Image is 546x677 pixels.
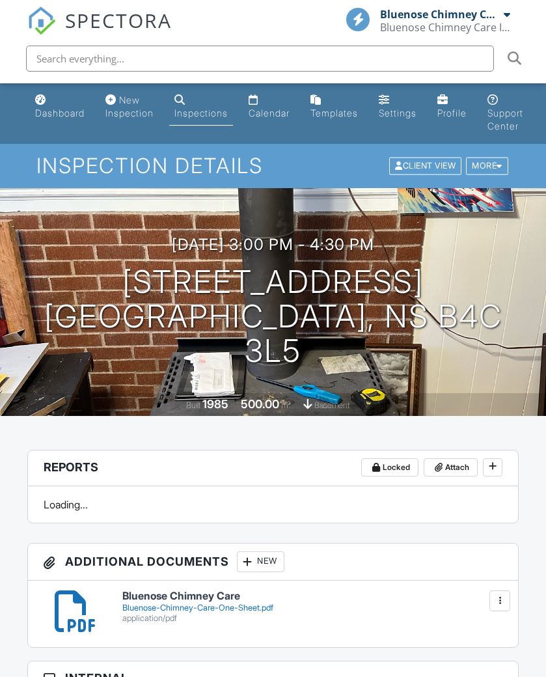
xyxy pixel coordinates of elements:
[28,544,518,581] h3: Additional Documents
[35,107,85,118] div: Dashboard
[482,89,528,139] a: Support Center
[65,7,172,34] span: SPECTORA
[30,89,90,126] a: Dashboard
[310,107,358,118] div: Templates
[21,265,525,368] h1: [STREET_ADDRESS] [GEOGRAPHIC_DATA], NS B4C 3L5
[243,89,295,126] a: Calendar
[241,397,279,411] div: 500.00
[202,397,228,411] div: 1985
[432,89,472,126] a: Profile
[281,400,291,410] span: m²
[174,107,228,118] div: Inspections
[380,8,500,21] div: Bluenose Chimney Care Technician Truck 2
[487,107,523,131] div: Support Center
[122,603,502,613] div: Bluenose-Chimney-Care-One-Sheet.pdf
[389,158,461,175] div: Client View
[105,94,154,118] div: New Inspection
[27,7,56,35] img: The Best Home Inspection Software - Spectora
[466,158,508,175] div: More
[172,236,374,253] h3: [DATE] 3:00 pm - 4:30 pm
[122,590,502,624] a: Bluenose Chimney Care Bluenose-Chimney-Care-One-Sheet.pdf application/pdf
[379,107,416,118] div: Settings
[314,400,349,410] span: basement
[27,18,172,45] a: SPECTORA
[186,400,200,410] span: Built
[122,590,502,602] h6: Bluenose Chimney Care
[249,107,290,118] div: Calendar
[374,89,422,126] a: Settings
[437,107,467,118] div: Profile
[36,154,509,177] h1: Inspection Details
[122,613,502,624] div: application/pdf
[388,160,465,170] a: Client View
[26,46,494,72] input: Search everything...
[305,89,363,126] a: Templates
[237,551,284,572] div: New
[169,89,233,126] a: Inspections
[100,89,159,126] a: New Inspection
[380,21,510,34] div: Bluenose Chimney Care Inc.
